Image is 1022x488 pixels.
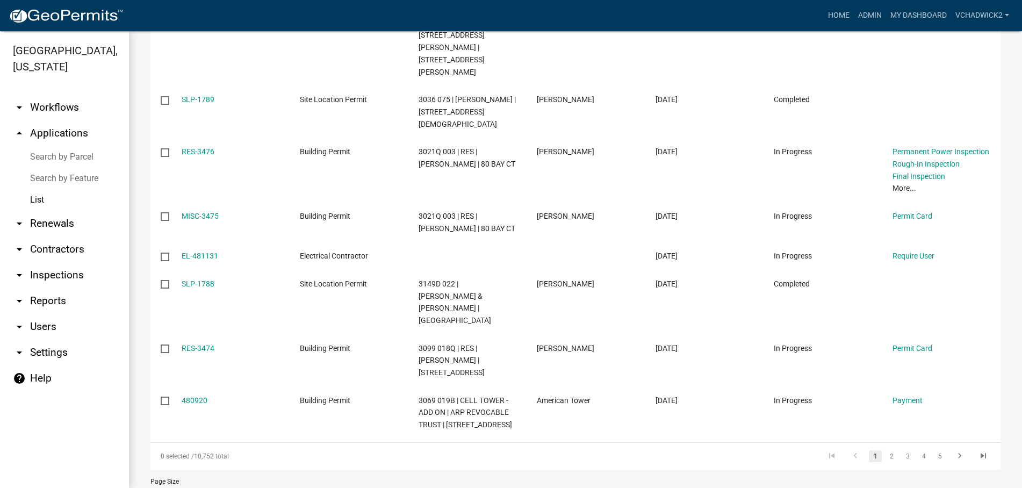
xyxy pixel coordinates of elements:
a: go to first page [822,450,842,462]
span: 3099 018Q | RES | DONALD SMITH | 560 CLEAR CREEK RD [419,344,485,377]
a: RES-3476 [182,147,214,156]
span: 0 selected / [161,453,194,460]
span: Completed [774,279,810,288]
span: Completed [774,95,810,104]
i: arrow_drop_down [13,101,26,114]
span: LEONARD SWOFFORD [537,147,594,156]
a: EL-481131 [182,252,218,260]
span: Electrical Contractor [300,252,368,260]
span: 09/19/2025 [656,344,678,353]
span: Building Permit [300,212,350,220]
span: Site Location Permit [300,279,367,288]
i: arrow_drop_down [13,243,26,256]
span: 3149D 022 | LOGAN BENTLEY & KYLIE COLWELL | EAST RIDGE LN [419,279,491,325]
span: 09/19/2025 [656,212,678,220]
a: Rough-In Inspection [893,160,960,168]
span: In Progress [774,396,812,405]
a: More... [893,184,916,192]
a: go to previous page [845,450,866,462]
a: 3 [901,450,914,462]
i: arrow_drop_down [13,320,26,333]
span: In Progress [774,344,812,353]
div: 10,752 total [150,443,486,470]
span: 3036 075 | STEVEN TARTAGLIA | 317 CROSSROADS CHURCH RD [419,95,516,128]
span: CODY PARKMAN [537,95,594,104]
span: LEONARD SWOFFORD [537,212,594,220]
li: page 2 [883,447,899,465]
span: 09/19/2025 [656,147,678,156]
span: In Progress [774,147,812,156]
span: 3021Q 003 | RES | LEONARD SWOFFORD | 80 BAY CT [419,212,515,233]
i: arrow_drop_down [13,295,26,307]
span: 09/19/2025 [656,95,678,104]
a: SLP-1788 [182,279,214,288]
a: Payment [893,396,923,405]
i: arrow_drop_down [13,346,26,359]
a: VChadwick2 [951,5,1013,26]
span: In Progress [774,212,812,220]
span: 3069 019B | CELL TOWER - ADD ON | ARP REVOCABLE TRUST | 1675 TALONA MTN TOWER RD [419,396,512,429]
i: arrow_drop_up [13,127,26,140]
span: Building Permit [300,396,350,405]
span: Site Location Permit [300,95,367,104]
a: Require User [893,252,934,260]
span: 3021Q 003 | RES | LEONARD SWOFFORD | 80 BAY CT [419,147,515,168]
span: CHRIS COLWELL [537,279,594,288]
span: 09/19/2025 [656,279,678,288]
span: 09/19/2025 [656,396,678,405]
span: In Progress [774,252,812,260]
i: arrow_drop_down [13,269,26,282]
li: page 4 [916,447,932,465]
span: Building Permit [300,344,350,353]
a: Permit Card [893,212,932,220]
span: Building Permit [300,147,350,156]
i: help [13,372,26,385]
a: Home [824,5,854,26]
a: 1 [869,450,882,462]
a: go to last page [973,450,994,462]
span: hannah howland [537,344,594,353]
a: Permit Card [893,344,932,353]
a: Final Inspection [893,172,945,181]
a: go to next page [949,450,970,462]
span: 09/19/2025 [656,252,678,260]
a: 4 [917,450,930,462]
a: Permanent Power Inspection [893,147,989,156]
a: My Dashboard [886,5,951,26]
a: 480920 [182,396,207,405]
a: 2 [885,450,898,462]
a: SLP-1789 [182,95,214,104]
span: American Tower [537,396,591,405]
i: arrow_drop_down [13,217,26,230]
li: page 3 [899,447,916,465]
a: Admin [854,5,886,26]
li: page 5 [932,447,948,465]
a: RES-3474 [182,344,214,353]
a: 5 [933,450,946,462]
a: MISC-3475 [182,212,219,220]
li: page 1 [867,447,883,465]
